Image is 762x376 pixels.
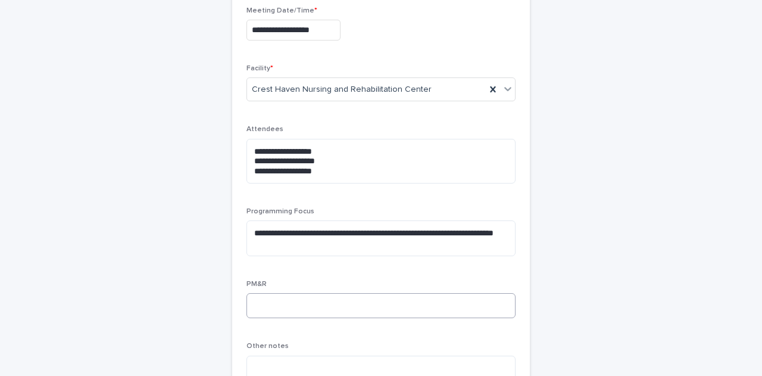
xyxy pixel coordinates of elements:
span: Crest Haven Nursing and Rehabilitation Center [252,83,432,96]
span: Programming Focus [246,208,314,215]
span: Facility [246,65,273,72]
span: Other notes [246,343,289,350]
span: PM&R [246,281,267,288]
span: Meeting Date/Time [246,7,317,14]
span: Attendees [246,126,283,133]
